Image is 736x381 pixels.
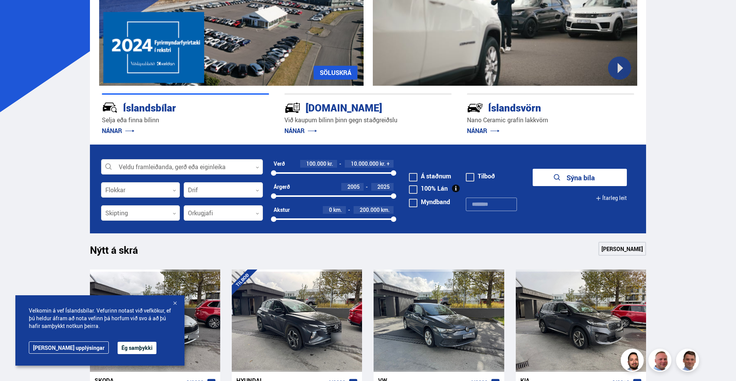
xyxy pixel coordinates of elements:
button: Ég samþykki [118,342,156,354]
img: FbJEzSuNWCJXmdc-.webp [677,350,700,373]
a: NÁNAR [284,126,317,135]
span: km. [381,207,390,213]
span: 100.000 [306,160,326,167]
img: siFngHWaQ9KaOqBr.png [650,350,673,373]
span: 0 [329,206,332,213]
p: Selja eða finna bílinn [102,116,269,125]
div: Verð [274,161,285,167]
img: JRvxyua_JYH6wB4c.svg [102,100,118,116]
label: Á staðnum [409,173,451,179]
div: Árgerð [274,184,290,190]
span: 10.000.000 [351,160,379,167]
a: NÁNAR [102,126,135,135]
a: [PERSON_NAME] upplýsingar [29,341,109,354]
span: 2005 [347,183,360,190]
a: NÁNAR [467,126,500,135]
img: -Svtn6bYgwAsiwNX.svg [467,100,483,116]
button: Sýna bíla [533,169,627,186]
span: kr. [327,161,333,167]
button: Ítarleg leit [596,190,627,207]
a: [PERSON_NAME] [598,242,646,256]
span: kr. [380,161,385,167]
p: Við kaupum bílinn þinn gegn staðgreiðslu [284,116,452,125]
a: SÖLUSKRÁ [314,66,357,80]
span: 200.000 [360,206,380,213]
span: + [387,161,390,167]
span: 2025 [377,183,390,190]
img: tr5P-W3DuiFaO7aO.svg [284,100,301,116]
div: [DOMAIN_NAME] [284,100,424,114]
img: nhp88E3Fdnt1Opn2.png [622,350,645,373]
h1: Nýtt á skrá [90,244,151,260]
p: Nano Ceramic grafín lakkvörn [467,116,634,125]
label: Tilboð [466,173,495,179]
div: Akstur [274,207,290,213]
div: Íslandsvörn [467,100,607,114]
label: Myndband [409,199,450,205]
label: 100% Lán [409,185,448,191]
span: km. [333,207,342,213]
span: Velkomin á vef Íslandsbílar. Vefurinn notast við vefkökur, ef þú heldur áfram að nota vefinn þá h... [29,307,171,330]
div: Íslandsbílar [102,100,242,114]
